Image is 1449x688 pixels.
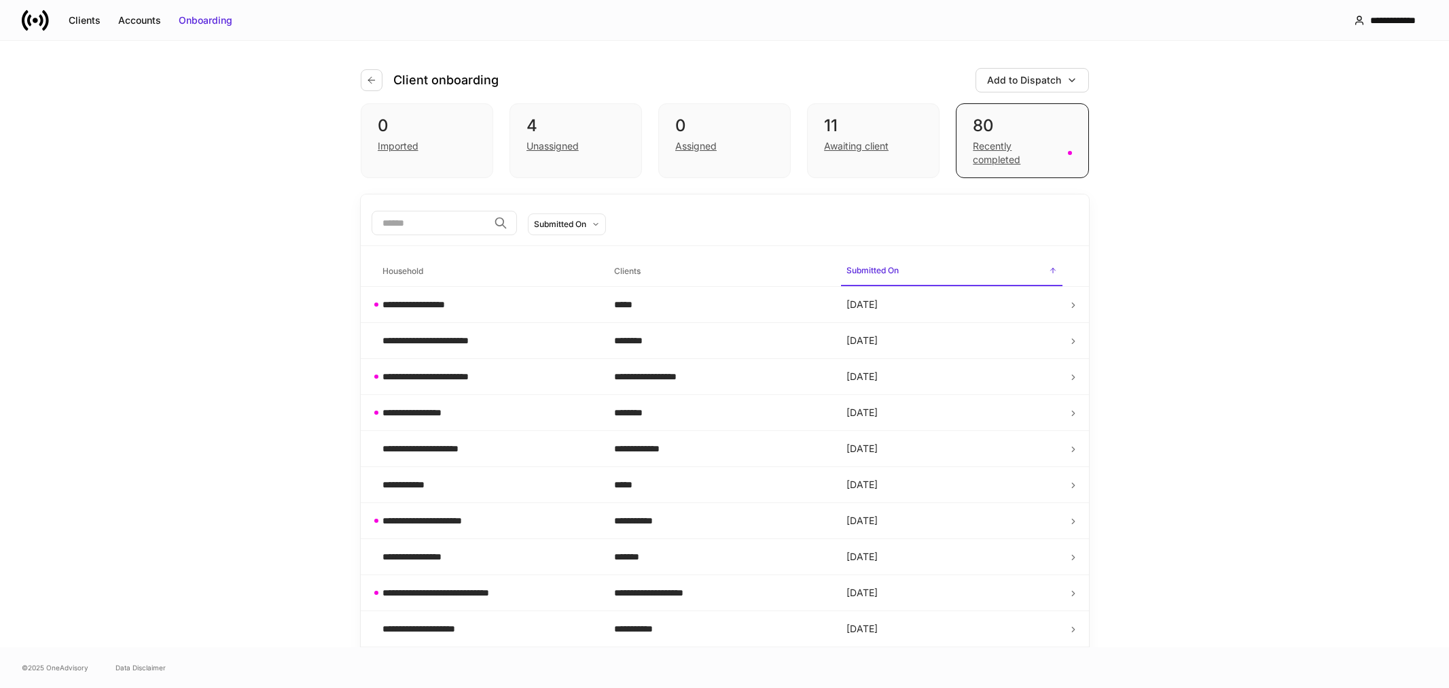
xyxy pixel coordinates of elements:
div: 0Assigned [658,103,791,178]
div: 80 [973,115,1071,137]
button: Clients [60,10,109,31]
div: 0 [378,115,476,137]
td: [DATE] [836,611,1068,647]
div: 80Recently completed [956,103,1088,178]
button: Add to Dispatch [976,68,1089,92]
div: 0Imported [361,103,493,178]
h4: Client onboarding [393,72,499,88]
td: [DATE] [836,323,1068,359]
div: Recently completed [973,139,1059,167]
span: © 2025 OneAdvisory [22,662,88,673]
h6: Submitted On [846,264,899,277]
td: [DATE] [836,539,1068,575]
div: Submitted On [534,218,586,230]
a: Data Disclaimer [115,662,166,673]
div: Awaiting client [824,139,889,153]
span: Household [377,258,598,286]
td: [DATE] [836,467,1068,503]
h6: Clients [614,264,641,277]
td: [DATE] [836,647,1068,683]
td: [DATE] [836,431,1068,467]
div: Imported [378,139,418,153]
div: 4Unassigned [509,103,642,178]
button: Accounts [109,10,170,31]
div: 11 [824,115,923,137]
h6: Household [382,264,423,277]
td: [DATE] [836,287,1068,323]
div: Accounts [118,14,161,27]
button: Submitted On [528,213,606,235]
div: Unassigned [526,139,579,153]
div: 0 [675,115,774,137]
td: [DATE] [836,503,1068,539]
span: Clients [609,258,830,286]
div: Onboarding [179,14,232,27]
td: [DATE] [836,575,1068,611]
td: [DATE] [836,359,1068,395]
div: 4 [526,115,625,137]
td: [DATE] [836,395,1068,431]
div: 11Awaiting client [807,103,940,178]
button: Onboarding [170,10,241,31]
div: Clients [69,14,101,27]
div: Assigned [675,139,717,153]
div: Add to Dispatch [987,73,1061,87]
span: Submitted On [841,257,1062,286]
